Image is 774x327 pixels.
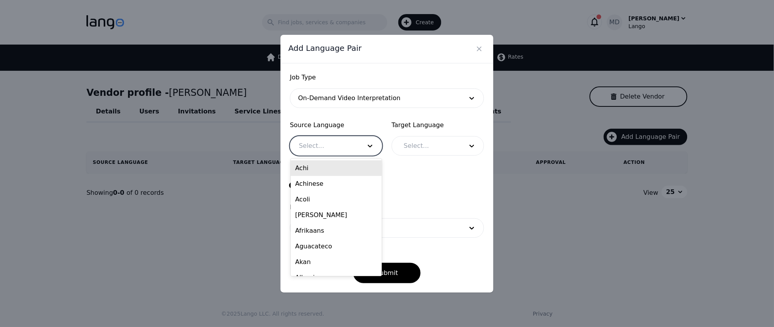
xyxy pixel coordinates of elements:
button: Add Language Pair [290,181,358,190]
div: Achinese [291,176,382,192]
span: Target Language [392,120,484,130]
div: Akan [291,254,382,270]
div: Acoli [291,192,382,207]
div: Albanian [291,270,382,286]
div: Afrikaans [291,223,382,239]
span: Job Type [290,73,484,82]
span: Industry (optional) [290,203,484,212]
div: Aguacateco [291,239,382,254]
button: Submit [353,263,421,283]
div: [PERSON_NAME] [291,207,382,223]
span: Add Language Pair [288,43,362,54]
span: Source Language [290,120,382,130]
button: Close [473,43,486,55]
div: Achi [291,160,382,176]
